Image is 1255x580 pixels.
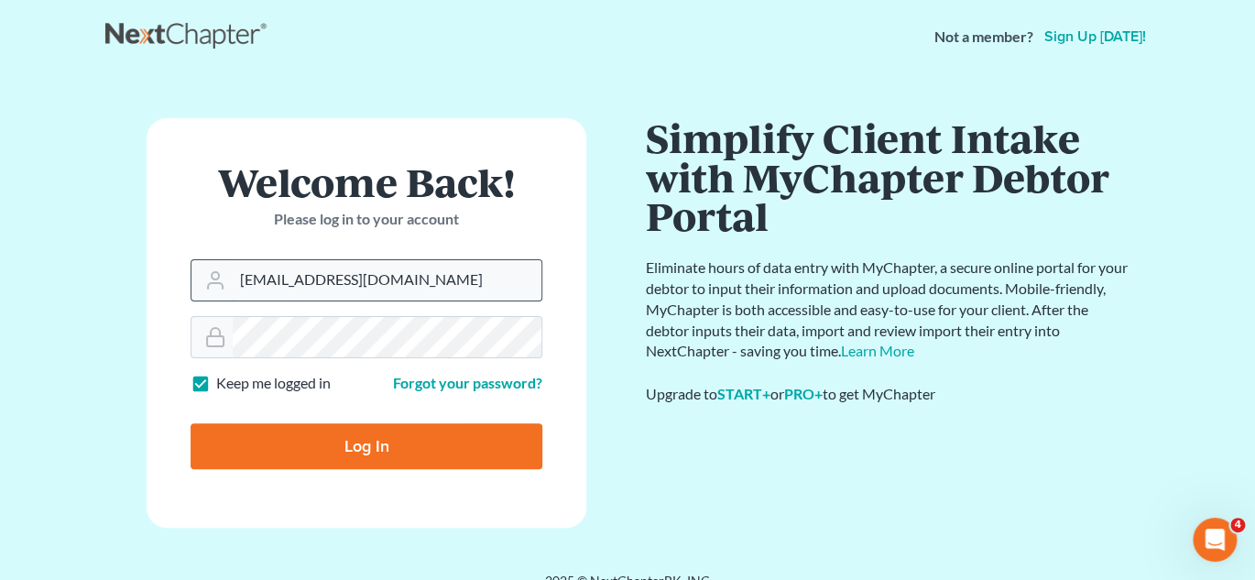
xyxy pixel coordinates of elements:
h1: Simplify Client Intake with MyChapter Debtor Portal [646,118,1131,235]
div: Upgrade to or to get MyChapter [646,384,1131,405]
a: Learn More [841,342,914,359]
a: Forgot your password? [393,374,542,391]
input: Log In [191,423,542,469]
iframe: Intercom live chat [1193,518,1237,562]
strong: Not a member? [934,27,1033,48]
label: Keep me logged in [216,373,331,394]
p: Eliminate hours of data entry with MyChapter, a secure online portal for your debtor to input the... [646,257,1131,362]
a: PRO+ [784,385,823,402]
h1: Welcome Back! [191,162,542,202]
a: Sign up [DATE]! [1041,29,1150,44]
a: START+ [717,385,770,402]
input: Email Address [233,260,541,301]
p: Please log in to your account [191,209,542,230]
span: 4 [1230,518,1245,532]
